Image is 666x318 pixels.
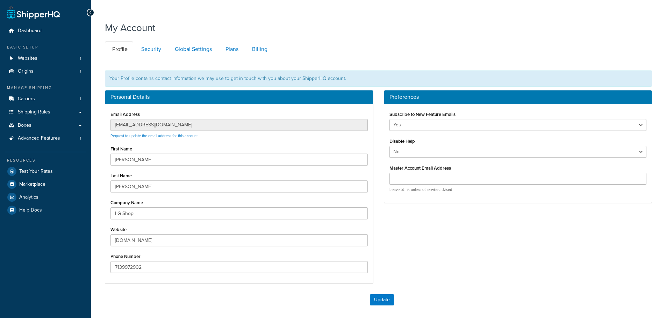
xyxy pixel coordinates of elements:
[5,24,86,37] a: Dashboard
[19,207,42,213] span: Help Docs
[389,165,451,171] label: Master Account Email Address
[5,119,86,132] a: Boxes
[5,106,86,119] a: Shipping Rules
[110,227,127,232] label: Website
[18,109,50,115] span: Shipping Rules
[5,132,86,145] a: Advanced Features 1
[80,56,81,61] span: 1
[18,68,34,74] span: Origins
[110,112,140,117] label: Email Address
[105,42,133,57] a: Profile
[5,93,86,105] li: Carriers
[80,68,81,74] span: 1
[5,93,86,105] a: Carriers 1
[80,96,81,102] span: 1
[110,146,132,151] label: First Name
[134,42,167,57] a: Security
[110,200,143,205] label: Company Name
[370,294,394,305] button: Update
[7,5,60,19] a: ShipperHQ Home
[5,157,86,163] div: Resources
[218,42,244,57] a: Plans
[5,204,86,216] a: Help Docs
[5,65,86,78] li: Origins
[245,42,273,57] a: Billing
[5,52,86,65] a: Websites 1
[110,254,141,259] label: Phone Number
[389,187,647,192] p: Leave blank unless otherwise advised
[110,173,132,178] label: Last Name
[389,112,456,117] label: Subscribe to New Feature Emails
[105,71,652,87] div: Your Profile contains contact information we may use to get in touch with you about your ShipperH...
[18,28,42,34] span: Dashboard
[18,96,35,102] span: Carriers
[110,94,368,100] h3: Personal Details
[5,65,86,78] a: Origins 1
[19,169,53,175] span: Test Your Rates
[80,135,81,141] span: 1
[19,194,38,200] span: Analytics
[5,191,86,204] a: Analytics
[5,132,86,145] li: Advanced Features
[5,178,86,191] a: Marketplace
[18,135,60,141] span: Advanced Features
[389,94,647,100] h3: Preferences
[167,42,217,57] a: Global Settings
[105,21,155,35] h1: My Account
[5,44,86,50] div: Basic Setup
[18,56,37,61] span: Websites
[5,52,86,65] li: Websites
[5,85,86,91] div: Manage Shipping
[5,165,86,178] a: Test Your Rates
[18,123,31,128] span: Boxes
[389,139,415,144] label: Disable Help
[110,133,198,139] a: Request to update the email address for this account
[19,182,45,187] span: Marketplace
